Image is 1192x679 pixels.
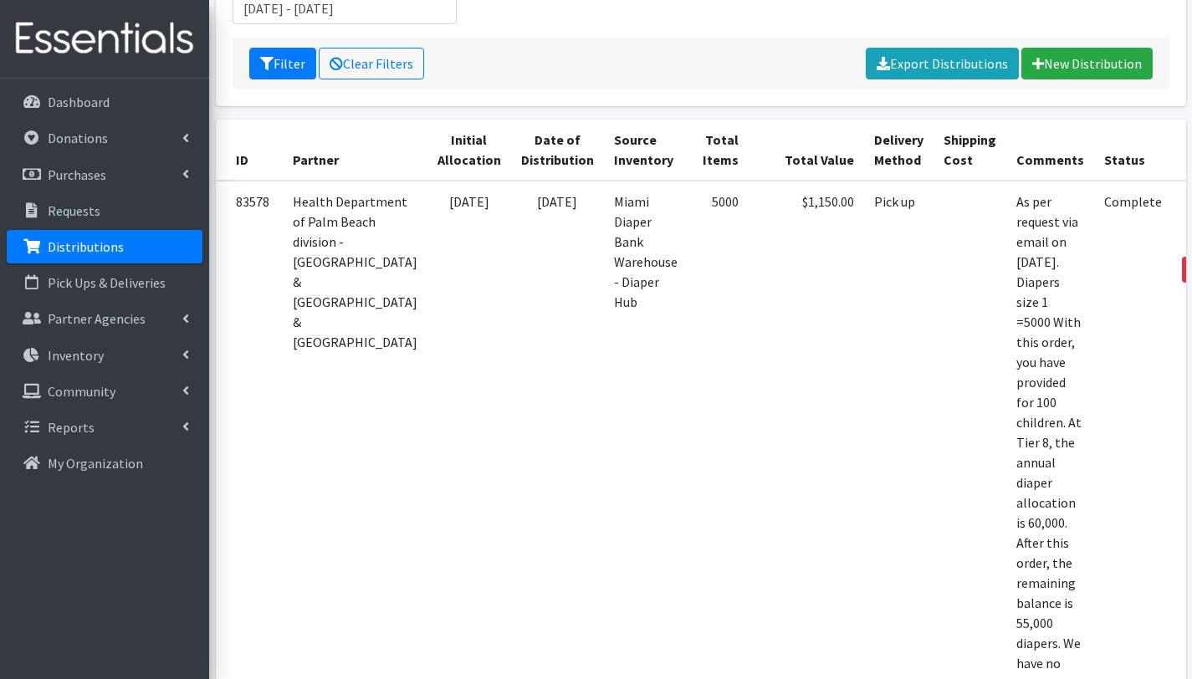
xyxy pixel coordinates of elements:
[249,48,316,79] button: Filter
[283,120,427,181] th: Partner
[7,375,202,408] a: Community
[48,274,166,291] p: Pick Ups & Deliveries
[864,120,934,181] th: Delivery Method
[7,158,202,191] a: Purchases
[216,120,283,181] th: ID
[7,121,202,155] a: Donations
[48,347,104,364] p: Inventory
[511,120,604,181] th: Date of Distribution
[866,48,1019,79] a: Export Distributions
[688,120,749,181] th: Total Items
[1094,120,1172,181] th: Status
[7,447,202,480] a: My Organization
[1006,120,1094,181] th: Comments
[7,302,202,335] a: Partner Agencies
[7,11,202,67] img: HumanEssentials
[48,130,108,146] p: Donations
[48,94,110,110] p: Dashboard
[319,48,424,79] a: Clear Filters
[934,120,1006,181] th: Shipping Cost
[48,383,115,400] p: Community
[749,120,864,181] th: Total Value
[48,166,106,183] p: Purchases
[48,419,95,436] p: Reports
[427,120,511,181] th: Initial Allocation
[7,411,202,444] a: Reports
[1021,48,1153,79] a: New Distribution
[7,230,202,263] a: Distributions
[7,339,202,372] a: Inventory
[7,266,202,299] a: Pick Ups & Deliveries
[604,120,688,181] th: Source Inventory
[7,85,202,119] a: Dashboard
[48,310,146,327] p: Partner Agencies
[48,202,100,219] p: Requests
[48,238,124,255] p: Distributions
[48,455,143,472] p: My Organization
[7,194,202,227] a: Requests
